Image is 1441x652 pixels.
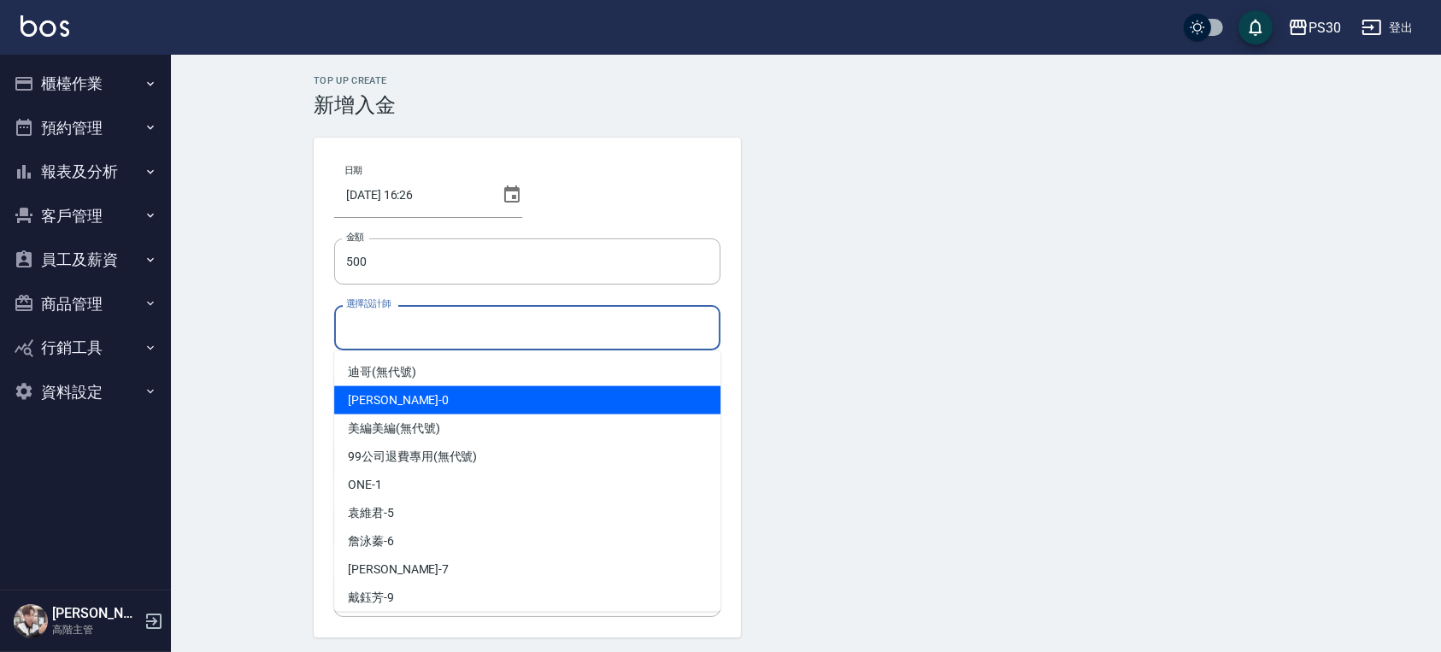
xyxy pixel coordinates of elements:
button: 預約管理 [7,106,164,150]
button: 客戶管理 [7,194,164,238]
span: 戴鈺芳 -9 [348,589,394,607]
label: 金額 [346,231,364,244]
img: Logo [21,15,69,37]
button: 行銷工具 [7,326,164,370]
span: 美編美編 (無代號) [348,420,440,438]
button: 櫃檯作業 [7,62,164,106]
h5: [PERSON_NAME] [52,605,139,622]
label: 選擇設計師 [346,297,391,310]
span: [PERSON_NAME] -0 [348,391,449,409]
div: PS30 [1309,17,1341,38]
button: save [1238,10,1273,44]
p: 高階主管 [52,622,139,637]
span: 袁維君 -5 [348,504,394,522]
span: 詹泳蓁 -6 [348,532,394,550]
button: 報表及分析 [7,150,164,194]
label: 日期 [344,164,362,177]
h3: 新增入金 [314,93,1298,117]
span: 迪哥 (無代號) [348,363,416,381]
button: PS30 [1281,10,1348,45]
span: [PERSON_NAME] -7 [348,561,449,579]
h2: Top Up Create [314,75,1298,86]
button: 員工及薪資 [7,238,164,282]
button: 資料設定 [7,370,164,414]
button: 商品管理 [7,282,164,326]
img: Person [14,604,48,638]
span: ONE -1 [348,476,382,494]
button: 登出 [1355,12,1420,44]
span: 99公司退費專用 (無代號) [348,448,477,466]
